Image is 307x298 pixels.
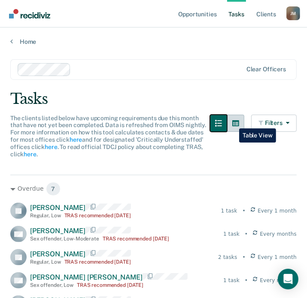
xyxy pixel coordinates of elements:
[223,277,240,284] div: 1 task
[30,236,99,242] div: Sex offender , Low-Moderate
[258,253,297,261] span: Every 1 month
[260,230,297,238] span: Every months
[10,90,297,108] div: Tasks
[30,273,143,281] span: [PERSON_NAME] [PERSON_NAME]
[64,213,131,219] div: TRAS recommended [DATE]
[45,143,57,150] a: here
[30,259,61,265] div: Regular , Low
[243,253,246,261] div: •
[10,182,297,196] div: Overdue 7
[77,282,143,288] div: TRAS recommended [DATE]
[30,227,85,235] span: [PERSON_NAME]
[70,136,82,143] a: here
[24,151,36,158] a: here
[245,230,248,238] div: •
[245,277,248,284] div: •
[218,253,237,261] div: 2 tasks
[286,6,300,20] button: Profile dropdown button
[243,207,246,215] div: •
[30,282,73,288] div: Sex offender , Low
[30,250,85,258] span: [PERSON_NAME]
[246,66,286,73] div: Clear officers
[223,230,240,238] div: 1 task
[278,269,298,289] div: Open Intercom Messenger
[103,236,169,242] div: TRAS recommended [DATE]
[260,277,297,284] span: Every months
[258,207,297,215] span: Every 1 month
[10,115,206,158] span: The clients listed below have upcoming requirements due this month that have not yet been complet...
[46,182,61,196] span: 7
[221,207,237,215] div: 1 task
[30,213,61,219] div: Regular , Low
[286,6,300,20] div: J M
[9,9,50,18] img: Recidiviz
[10,38,297,46] a: Home
[30,204,85,212] span: [PERSON_NAME]
[64,259,131,265] div: TRAS recommended [DATE]
[251,115,297,132] button: Filters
